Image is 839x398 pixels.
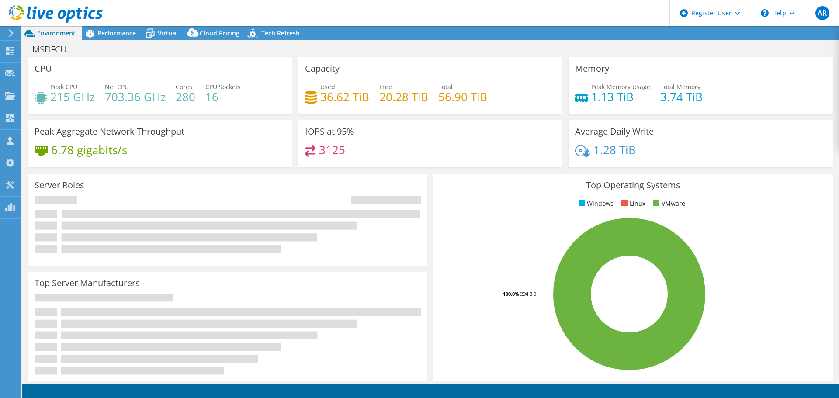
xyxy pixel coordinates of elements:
span: Total Memory [660,83,700,91]
span: Cores [176,83,192,91]
svg: \n [761,9,769,17]
h4: 280 [176,92,195,102]
h3: Memory [575,64,609,73]
span: Net CPU [105,83,129,91]
h3: Server Roles [35,180,84,190]
span: Used [320,83,335,91]
h3: IOPS at 95% [305,127,354,136]
h3: CPU [35,64,52,73]
h4: 3.74 TiB [660,92,703,102]
h4: 703.36 GHz [105,92,166,102]
h4: 3125 [319,145,345,155]
h4: 1.28 TiB [593,145,636,155]
li: VMware [651,199,685,208]
span: Peak CPU [50,83,77,91]
h3: Top Server Manufacturers [35,278,140,288]
h4: 16 [205,92,241,102]
h1: MSDFCU [28,45,80,54]
span: AR [815,6,829,20]
span: Peak Memory Usage [591,83,650,91]
h4: 36.62 TiB [320,92,369,102]
h4: 56.90 TiB [438,92,487,102]
span: Total [438,83,453,91]
span: CPU Sockets [205,83,241,91]
span: Cloud Pricing [200,29,239,37]
h4: 1.13 TiB [591,92,650,102]
span: Free [379,83,392,91]
h3: Capacity [305,64,340,73]
h4: 20.28 TiB [379,92,428,102]
h4: 6.78 gigabits/s [51,145,127,155]
h3: Average Daily Write [575,127,654,136]
span: Virtual [158,29,178,37]
tspan: 100.0% [503,291,519,297]
tspan: ESXi 8.0 [519,291,536,297]
h4: 215 GHz [50,92,95,102]
h3: Top Operating Systems [440,180,826,190]
h3: Peak Aggregate Network Throughput [35,127,184,136]
li: Windows [576,199,614,208]
span: Performance [97,29,136,37]
li: Linux [619,199,645,208]
span: Environment [37,29,76,37]
span: Tech Refresh [261,29,300,37]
